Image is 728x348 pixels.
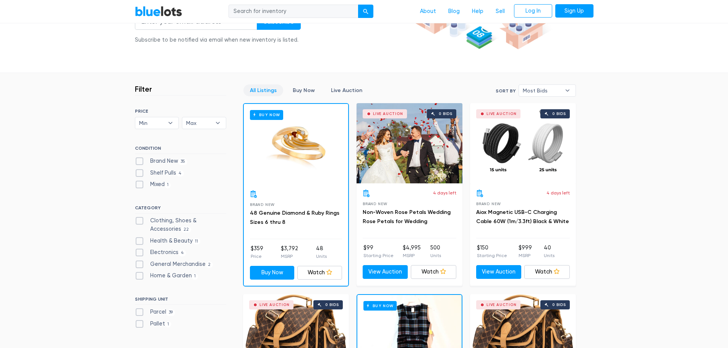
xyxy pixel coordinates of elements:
[192,274,198,280] span: 1
[135,36,301,44] div: Subscribe to be notified via email when new inventory is listed.
[135,146,226,154] h6: CONDITION
[430,252,441,259] p: Units
[135,260,213,269] label: General Merchandise
[325,303,339,307] div: 0 bids
[555,4,593,18] a: Sign Up
[357,103,462,183] a: Live Auction 0 bids
[135,6,182,17] a: BlueLots
[559,85,576,96] b: ▾
[476,265,522,279] a: View Auction
[162,117,178,129] b: ▾
[244,104,348,184] a: Buy Now
[470,103,576,183] a: Live Auction 0 bids
[403,252,421,259] p: MSRP
[135,108,226,114] h6: PRICE
[363,252,394,259] p: Starting Price
[193,238,201,244] span: 11
[477,244,507,259] li: $150
[476,209,569,225] a: Aiox Magnetic USB-C Charging Cable 60W (1m/3.3ft) Black & White
[486,112,517,116] div: Live Auction
[442,4,466,19] a: Blog
[135,84,152,94] h3: Filter
[544,244,555,259] li: 40
[411,265,456,279] a: Watch
[363,301,397,311] h6: Buy Now
[178,159,188,165] span: 35
[210,117,226,129] b: ▾
[139,117,164,129] span: Min
[514,4,552,18] a: Log In
[373,112,403,116] div: Live Auction
[135,272,198,280] label: Home & Garden
[181,227,191,233] span: 22
[229,5,358,18] input: Search for inventory
[250,110,283,120] h6: Buy Now
[135,308,175,316] label: Parcel
[135,296,226,305] h6: SHIPPING UNIT
[433,189,456,196] p: 4 days left
[281,253,298,260] p: MSRP
[297,266,342,280] a: Watch
[490,4,511,19] a: Sell
[414,4,442,19] a: About
[324,84,369,96] a: Live Auction
[206,262,213,268] span: 2
[316,244,327,260] li: 48
[135,217,226,233] label: Clothing, Shoes & Accessories
[250,266,295,280] a: Buy Now
[476,202,501,206] span: Brand New
[135,205,226,214] h6: CATEGORY
[486,303,517,307] div: Live Auction
[552,303,566,307] div: 0 bids
[523,85,561,96] span: Most Bids
[552,112,566,116] div: 0 bids
[259,303,290,307] div: Live Auction
[178,250,186,256] span: 4
[363,202,388,206] span: Brand New
[250,210,339,225] a: 48 Genuine Diamond & Ruby Rings Sizes 6 thru 8
[251,244,263,260] li: $359
[243,84,283,96] a: All Listings
[439,112,452,116] div: 0 bids
[286,84,321,96] a: Buy Now
[363,209,451,225] a: Non-Woven Rose Petals Wedding Rose Petals for Wedding
[135,157,188,165] label: Brand New
[165,321,172,327] span: 1
[524,265,570,279] a: Watch
[166,310,175,316] span: 39
[519,252,532,259] p: MSRP
[176,170,184,176] span: 4
[519,244,532,259] li: $999
[135,180,171,189] label: Mixed
[281,244,298,260] li: $3,792
[135,237,201,245] label: Health & Beauty
[403,244,421,259] li: $4,995
[135,320,172,328] label: Pallet
[135,248,186,257] label: Electronics
[430,244,441,259] li: 500
[544,252,555,259] p: Units
[466,4,490,19] a: Help
[363,244,394,259] li: $99
[250,202,275,207] span: Brand New
[251,253,263,260] p: Price
[165,182,171,188] span: 1
[316,253,327,260] p: Units
[186,117,211,129] span: Max
[546,189,570,196] p: 4 days left
[496,87,516,94] label: Sort By
[363,265,408,279] a: View Auction
[477,252,507,259] p: Starting Price
[135,169,184,177] label: Shelf Pulls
